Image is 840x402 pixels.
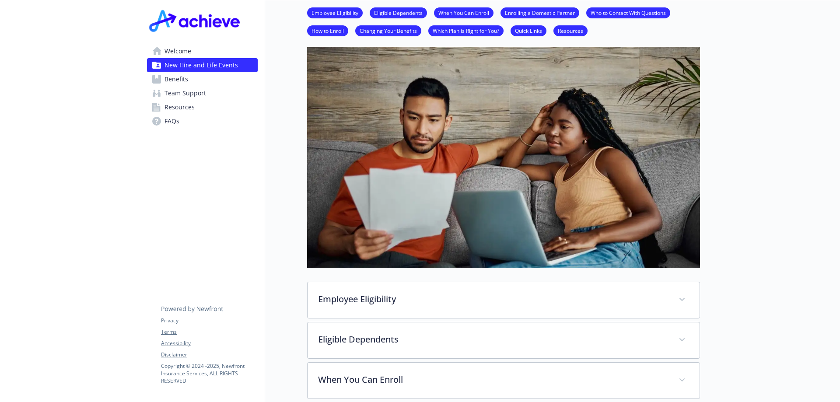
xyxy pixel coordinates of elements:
a: When You Can Enroll [434,8,493,17]
a: Quick Links [511,26,546,35]
a: Benefits [147,72,258,86]
p: When You Can Enroll [318,373,668,386]
a: Privacy [161,317,257,325]
p: Employee Eligibility [318,293,668,306]
a: Terms [161,328,257,336]
a: Disclaimer [161,351,257,359]
span: Welcome [164,44,191,58]
a: Eligible Dependents [370,8,427,17]
span: Team Support [164,86,206,100]
a: Accessibility [161,339,257,347]
a: Resources [553,26,588,35]
div: Employee Eligibility [308,282,700,318]
a: New Hire and Life Events [147,58,258,72]
a: Team Support [147,86,258,100]
a: Which Plan is Right for You? [428,26,504,35]
a: Welcome [147,44,258,58]
a: Who to Contact With Questions [586,8,670,17]
p: Copyright © 2024 - 2025 , Newfront Insurance Services, ALL RIGHTS RESERVED [161,362,257,385]
a: How to Enroll [307,26,348,35]
span: Resources [164,100,195,114]
p: Eligible Dependents [318,333,668,346]
a: Enrolling a Domestic Partner [500,8,579,17]
div: When You Can Enroll [308,363,700,399]
span: Benefits [164,72,188,86]
div: Eligible Dependents [308,322,700,358]
span: FAQs [164,114,179,128]
img: new hire page banner [307,47,700,268]
a: Employee Eligibility [307,8,363,17]
span: New Hire and Life Events [164,58,238,72]
a: FAQs [147,114,258,128]
a: Changing Your Benefits [355,26,421,35]
a: Resources [147,100,258,114]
